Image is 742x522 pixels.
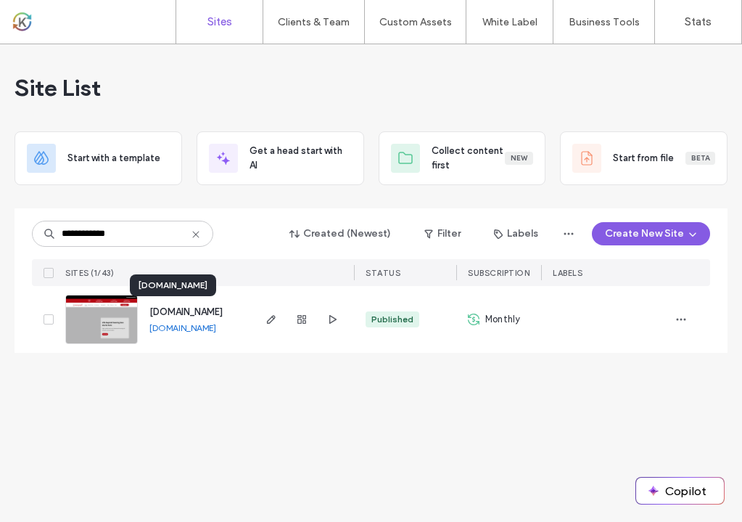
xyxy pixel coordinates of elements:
[379,131,546,185] div: Collect content firstNew
[468,268,529,278] span: SUBSCRIPTION
[560,131,727,185] div: Start from fileBeta
[569,16,640,28] label: Business Tools
[613,151,674,166] span: Start from file
[553,268,582,278] span: LABELS
[485,312,520,327] span: Monthly
[149,306,223,317] a: [DOMAIN_NAME]
[685,152,715,165] div: Beta
[432,144,506,173] span: Collect content first
[250,144,352,173] span: Get a head start with AI
[65,268,114,278] span: SITES (1/43)
[15,73,101,102] span: Site List
[15,131,182,185] div: Start with a template
[277,222,404,245] button: Created (Newest)
[366,268,400,278] span: STATUS
[197,131,364,185] div: Get a head start with AI
[685,15,712,28] label: Stats
[149,322,216,333] a: [DOMAIN_NAME]
[505,152,533,165] div: New
[278,16,350,28] label: Clients & Team
[130,274,216,296] div: [DOMAIN_NAME]
[67,151,160,166] span: Start with a template
[33,10,63,23] span: Help
[410,222,475,245] button: Filter
[592,222,710,245] button: Create New Site
[371,313,413,326] div: Published
[379,16,452,28] label: Custom Assets
[481,222,551,245] button: Labels
[636,478,724,504] button: Copilot
[482,16,537,28] label: White Label
[207,15,232,28] label: Sites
